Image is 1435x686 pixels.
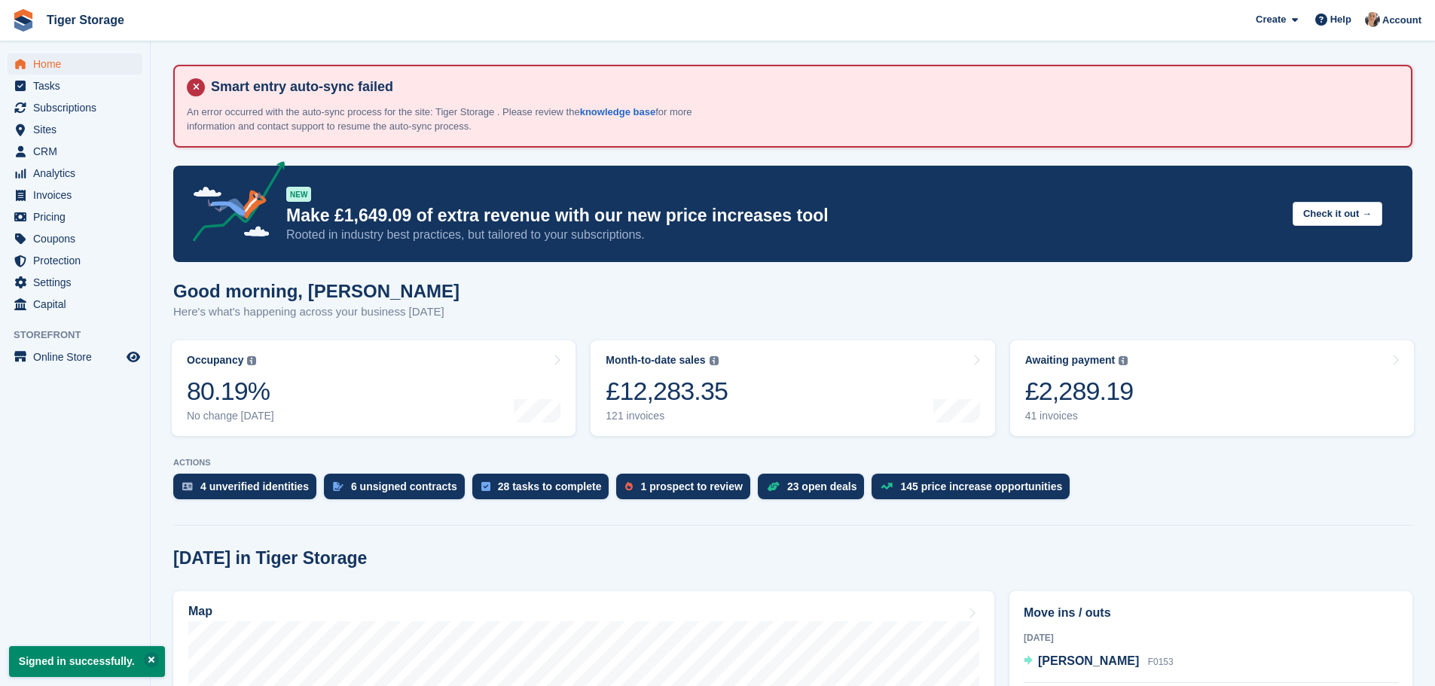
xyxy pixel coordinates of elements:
div: Awaiting payment [1025,354,1116,367]
a: menu [8,206,142,227]
span: Create [1256,12,1286,27]
h1: Good morning, [PERSON_NAME] [173,281,460,301]
span: Home [33,53,124,75]
div: 145 price increase opportunities [900,480,1062,492]
span: Help [1330,12,1351,27]
a: menu [8,272,142,293]
div: 41 invoices [1025,410,1134,422]
p: Signed in successfully. [9,646,165,677]
a: 6 unsigned contracts [324,474,472,507]
a: menu [8,184,142,206]
a: menu [8,346,142,367]
div: No change [DATE] [187,410,274,422]
h2: [DATE] in Tiger Storage [173,548,367,569]
img: price_increase_opportunities-93ffe204e8149a01c8c9dc8f82e8f89637d9d84a8eef4429ea346261dce0b2c0.svg [881,483,893,489]
a: menu [8,163,142,184]
a: 4 unverified identities [173,474,324,507]
span: Invoices [33,184,124,206]
div: Occupancy [187,354,243,367]
a: menu [8,75,142,96]
a: menu [8,97,142,118]
a: Occupancy 80.19% No change [DATE] [172,340,576,436]
img: verify_identity-adf6edd0f0f0b5bbfe63781bf79b02c33cf7c696d77639b501bdc392416b5a36.svg [182,482,193,491]
span: Settings [33,272,124,293]
h4: Smart entry auto-sync failed [205,78,1399,96]
a: menu [8,53,142,75]
span: F0153 [1148,657,1174,667]
img: icon-info-grey-7440780725fd019a000dd9b08b2336e03edf1995a4989e88bcd33f0948082b44.svg [1119,356,1128,365]
div: 23 open deals [787,480,857,492]
span: Account [1382,13,1421,28]
button: Check it out → [1293,202,1382,227]
img: stora-icon-8386f47178a22dfd0bd8f6a31ec36ba5ce8667c1dd55bd0f319d3a0aa187defe.svg [12,9,35,32]
img: prospect-51fa495bee0391a8d652442698ab0144808aea92771e9ea1ae160a38d050c398.svg [625,482,633,491]
a: 1 prospect to review [616,474,757,507]
a: 28 tasks to complete [472,474,617,507]
img: icon-info-grey-7440780725fd019a000dd9b08b2336e03edf1995a4989e88bcd33f0948082b44.svg [710,356,719,365]
a: [PERSON_NAME] F0153 [1024,652,1174,672]
a: 23 open deals [758,474,872,507]
a: menu [8,119,142,140]
div: £2,289.19 [1025,376,1134,407]
a: knowledge base [580,106,655,117]
span: Capital [33,294,124,315]
p: Make £1,649.09 of extra revenue with our new price increases tool [286,205,1281,227]
div: £12,283.35 [606,376,728,407]
img: icon-info-grey-7440780725fd019a000dd9b08b2336e03edf1995a4989e88bcd33f0948082b44.svg [247,356,256,365]
div: 4 unverified identities [200,480,309,492]
div: [DATE] [1024,631,1398,645]
span: Subscriptions [33,97,124,118]
h2: Map [188,605,212,618]
div: NEW [286,187,311,202]
a: Month-to-date sales £12,283.35 121 invoices [591,340,994,436]
img: contract_signature_icon-13c848040528278c33f63329250d36e43548de30e8caae1d1a13099fd9432cc5.svg [333,482,343,491]
div: 1 prospect to review [640,480,742,492]
div: 121 invoices [606,410,728,422]
span: [PERSON_NAME] [1038,654,1139,667]
a: menu [8,228,142,249]
a: menu [8,141,142,162]
span: Protection [33,250,124,271]
span: Tasks [33,75,124,96]
a: 145 price increase opportunities [872,474,1077,507]
img: task-75834270c22a3079a89374b754ae025e5fb1db73e45f91037f5363f120a921f8.svg [481,482,490,491]
h2: Move ins / outs [1024,604,1398,622]
div: 6 unsigned contracts [351,480,457,492]
p: Rooted in industry best practices, but tailored to your subscriptions. [286,227,1281,243]
span: CRM [33,141,124,162]
a: Awaiting payment £2,289.19 41 invoices [1010,340,1414,436]
a: Preview store [124,348,142,366]
p: Here's what's happening across your business [DATE] [173,303,460,321]
span: Pricing [33,206,124,227]
span: Coupons [33,228,124,249]
span: Analytics [33,163,124,184]
img: price-adjustments-announcement-icon-8257ccfd72463d97f412b2fc003d46551f7dbcb40ab6d574587a9cd5c0d94... [180,161,285,247]
span: Storefront [14,328,150,343]
p: ACTIONS [173,458,1412,468]
a: menu [8,250,142,271]
div: 28 tasks to complete [498,480,602,492]
div: Month-to-date sales [606,354,705,367]
span: Sites [33,119,124,140]
div: 80.19% [187,376,274,407]
img: deal-1b604bf984904fb50ccaf53a9ad4b4a5d6e5aea283cecdc64d6e3604feb123c2.svg [767,481,780,492]
p: An error occurred with the auto-sync process for the site: Tiger Storage . Please review the for ... [187,105,714,134]
a: menu [8,294,142,315]
a: Tiger Storage [41,8,130,32]
img: Becky Martin [1365,12,1380,27]
span: Online Store [33,346,124,367]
